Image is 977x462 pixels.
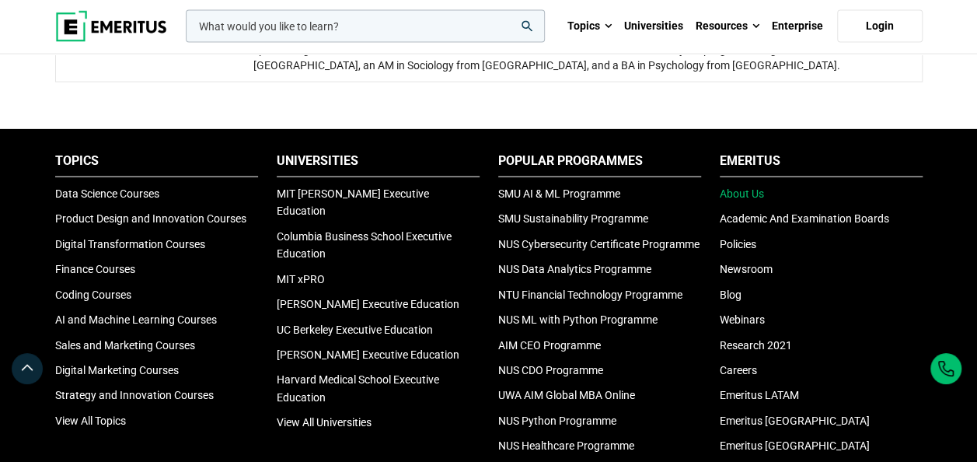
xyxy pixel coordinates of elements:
[277,348,459,361] a: [PERSON_NAME] Executive Education
[498,339,601,352] a: AIM CEO Programme
[55,238,205,250] a: Digital Transformation Courses
[55,289,131,301] a: Coding Courses
[720,212,889,225] a: Academic And Examination Boards
[498,415,616,427] a: NUS Python Programme
[498,313,658,326] a: NUS ML with Python Programme
[720,289,741,301] a: Blog
[498,439,634,452] a: NUS Healthcare Programme
[55,415,126,427] a: View All Topics
[720,439,870,452] a: Emeritus [GEOGRAPHIC_DATA]
[55,364,179,376] a: Digital Marketing Courses
[277,187,429,217] a: MIT [PERSON_NAME] Executive Education
[498,289,682,301] a: NTU Financial Technology Programme
[55,339,195,352] a: Sales and Marketing Courses
[277,373,439,403] a: Harvard Medical School Executive Education
[720,187,764,200] a: About Us
[720,339,792,352] a: Research 2021
[498,389,635,401] a: UWA AIM Global MBA Online
[498,212,648,225] a: SMU Sustainability Programme
[277,230,452,260] a: Columbia Business School Executive Education
[277,324,433,336] a: UC Berkeley Executive Education
[498,187,620,200] a: SMU AI & ML Programme
[277,298,459,310] a: [PERSON_NAME] Executive Education
[720,238,756,250] a: Policies
[720,313,765,326] a: Webinars
[55,212,246,225] a: Product Design and Innovation Courses
[55,389,214,401] a: Strategy and Innovation Courses
[720,389,799,401] a: Emeritus LATAM
[55,187,159,200] a: Data Science Courses
[837,10,923,43] a: Login
[498,263,651,275] a: NUS Data Analytics Programme
[55,263,135,275] a: Finance Courses
[720,364,757,376] a: Careers
[720,415,870,427] a: Emeritus [GEOGRAPHIC_DATA]
[277,273,325,285] a: MIT xPRO
[277,416,372,429] a: View All Universities
[498,238,700,250] a: NUS Cybersecurity Certificate Programme
[498,364,603,376] a: NUS CDO Programme
[186,10,545,43] input: woocommerce-product-search-field-0
[55,313,217,326] a: AI and Machine Learning Courses
[720,263,773,275] a: Newsroom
